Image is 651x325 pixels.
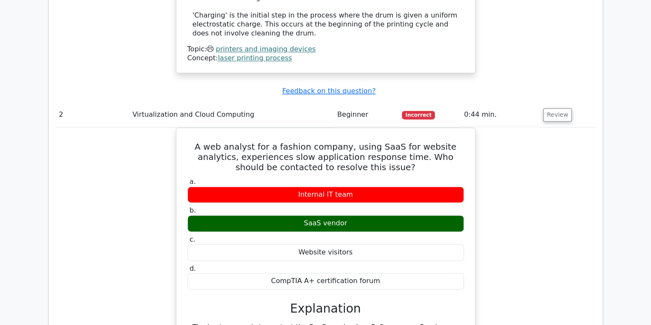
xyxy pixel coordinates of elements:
[190,177,196,186] span: a.
[216,45,315,53] a: printers and imaging devices
[218,54,292,62] a: laser printing process
[193,301,459,316] h3: Explanation
[543,108,572,121] button: Review
[187,142,465,172] h5: A web analyst for a fashion company, using SaaS for website analytics, experiences slow applicati...
[187,186,464,203] div: Internal IT team
[187,273,464,290] div: CompTIA A+ certification forum
[461,103,540,127] td: 0:44 min.
[187,54,464,63] div: Concept:
[190,264,196,272] span: d.
[56,103,129,127] td: 2
[402,111,435,119] span: Incorrect
[282,87,375,95] a: Feedback on this question?
[187,215,464,232] div: SaaS vendor
[187,244,464,261] div: Website visitors
[129,103,334,127] td: Virtualization and Cloud Computing
[190,235,196,243] span: c.
[187,45,464,54] div: Topic:
[190,206,196,214] span: b.
[334,103,398,127] td: Beginner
